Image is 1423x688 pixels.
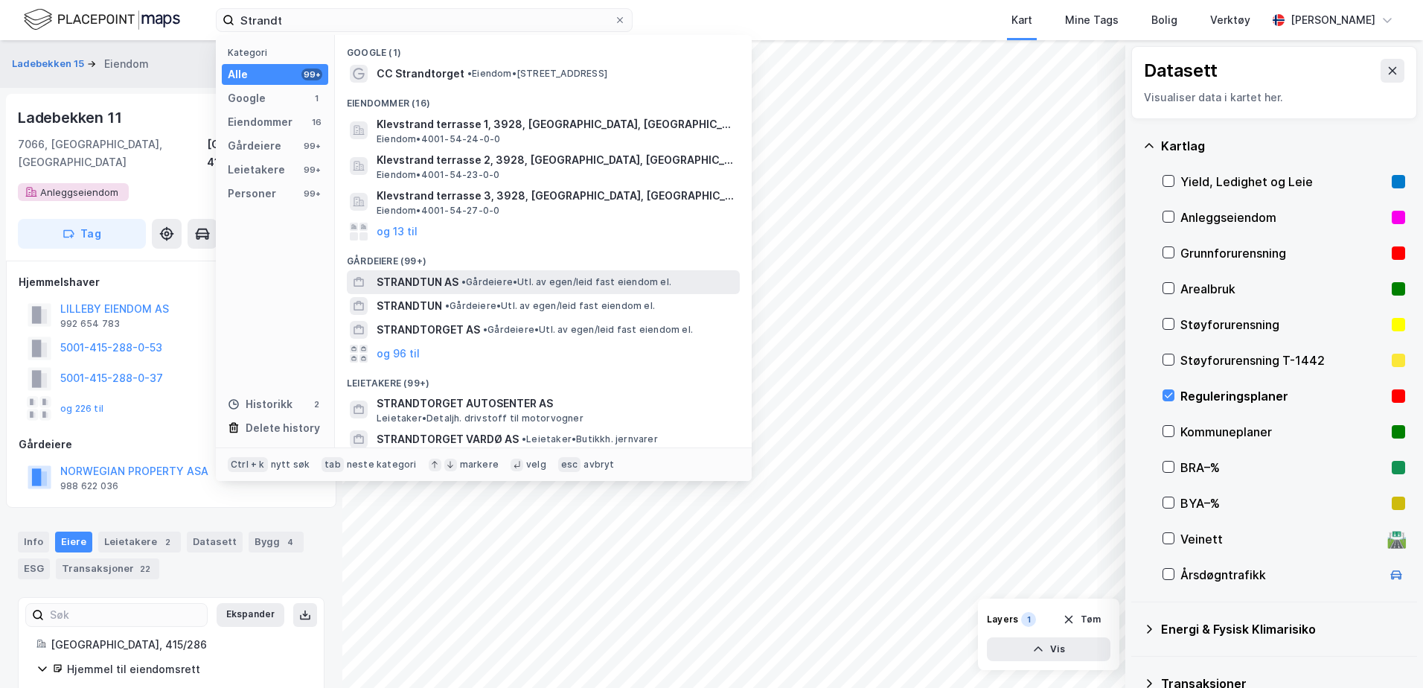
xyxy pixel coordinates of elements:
div: 99+ [301,164,322,176]
div: Reguleringsplaner [1180,387,1386,405]
div: Bygg [249,532,304,552]
span: Gårdeiere • Utl. av egen/leid fast eiendom el. [461,276,671,288]
div: Støyforurensning [1180,316,1386,334]
input: Søk på adresse, matrikkel, gårdeiere, leietakere eller personer [234,9,614,31]
div: Info [18,532,49,552]
iframe: Chat Widget [1349,617,1423,688]
span: STRANDTORGET VARDØ AS [377,430,519,448]
div: Google (1) [335,35,752,62]
div: Eiere [55,532,92,552]
button: Ladebekken 15 [12,57,87,71]
div: 16 [310,116,322,128]
span: Eiendom • [STREET_ADDRESS] [467,68,607,80]
div: 992 654 783 [60,318,120,330]
div: 22 [137,561,153,576]
span: Leietaker • Detaljh. drivstoff til motorvogner [377,413,583,424]
div: Ctrl + k [228,457,268,472]
div: 2 [160,535,175,550]
span: STRANDTUN AS [377,273,458,291]
button: og 13 til [377,223,418,241]
div: 7066, [GEOGRAPHIC_DATA], [GEOGRAPHIC_DATA] [18,136,207,171]
div: [PERSON_NAME] [1291,11,1375,29]
div: Mine Tags [1065,11,1119,29]
div: [GEOGRAPHIC_DATA], 415/286 [207,136,324,171]
button: Vis [987,637,1110,661]
div: Verktøy [1210,11,1250,29]
div: 1 [310,92,322,104]
span: Gårdeiere • Utl. av egen/leid fast eiendom el. [483,324,693,336]
div: Hjemmelshaver [19,273,324,291]
div: BRA–% [1180,459,1386,477]
div: Bolig [1151,11,1177,29]
div: neste kategori [347,459,417,471]
span: • [461,276,466,287]
span: Gårdeiere • Utl. av egen/leid fast eiendom el. [445,300,655,312]
span: Klevstrand terrasse 1, 3928, [GEOGRAPHIC_DATA], [GEOGRAPHIC_DATA] [377,115,734,133]
button: og 96 til [377,345,420,363]
div: Yield, Ledighet og Leie [1180,173,1386,191]
span: Eiendom • 4001-54-24-0-0 [377,133,500,145]
div: Historikk [228,395,292,413]
div: esc [558,457,581,472]
div: Arealbruk [1180,280,1386,298]
button: Tag [18,219,146,249]
img: logo.f888ab2527a4732fd821a326f86c7f29.svg [24,7,180,33]
div: Kart [1011,11,1032,29]
div: Delete history [246,419,320,437]
div: tab [322,457,344,472]
span: Eiendom • 4001-54-27-0-0 [377,205,499,217]
input: Søk [44,604,207,626]
div: markere [460,459,499,471]
span: • [467,68,472,79]
div: Gårdeiere [19,436,324,453]
span: • [483,324,487,335]
div: Google [228,89,266,107]
div: [GEOGRAPHIC_DATA], 415/286 [51,636,306,654]
div: Alle [228,66,248,83]
div: avbryt [583,459,614,471]
div: Transaksjoner [56,558,159,579]
span: • [445,300,450,311]
div: Datasett [1144,59,1218,83]
span: STRANDTORGET AS [377,321,480,339]
div: Leietakere [228,161,285,179]
div: Grunnforurensning [1180,244,1386,262]
div: 988 622 036 [60,480,118,492]
div: Gårdeiere (99+) [335,243,752,270]
div: Leietakere (99+) [335,366,752,392]
div: Kategori [228,47,328,58]
div: velg [526,459,546,471]
span: Klevstrand terrasse 3, 3928, [GEOGRAPHIC_DATA], [GEOGRAPHIC_DATA] [377,187,734,205]
div: 99+ [301,140,322,152]
div: Energi & Fysisk Klimarisiko [1161,620,1405,638]
div: Eiendommer (16) [335,86,752,112]
div: 99+ [301,188,322,200]
span: STRANDTORGET AUTOSENTER AS [377,395,734,413]
div: Eiendom [104,55,149,73]
div: 🛣️ [1387,529,1407,549]
div: Kontrollprogram for chat [1349,617,1423,688]
span: STRANDTUN [377,297,442,315]
span: CC Strandtorget [377,65,464,83]
div: 99+ [301,69,322,80]
div: 2 [310,398,322,410]
div: Hjemmel til eiendomsrett [67,660,306,678]
div: Eiendommer [228,113,292,131]
div: 1 [1021,612,1036,627]
div: Datasett [187,532,243,552]
div: ESG [18,558,50,579]
div: nytt søk [271,459,310,471]
div: Kartlag [1161,137,1405,155]
div: Personer [228,185,276,203]
div: Kommuneplaner [1180,423,1386,441]
div: Årsdøgntrafikk [1180,566,1381,584]
div: Layers [987,614,1018,625]
div: Leietakere [98,532,181,552]
button: Ekspander [217,603,284,627]
div: Veinett [1180,530,1381,548]
button: Tøm [1053,608,1110,631]
div: Støyforurensning T-1442 [1180,351,1386,369]
div: BYA–% [1180,494,1386,512]
span: • [522,433,526,445]
div: Ladebekken 11 [18,106,124,130]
